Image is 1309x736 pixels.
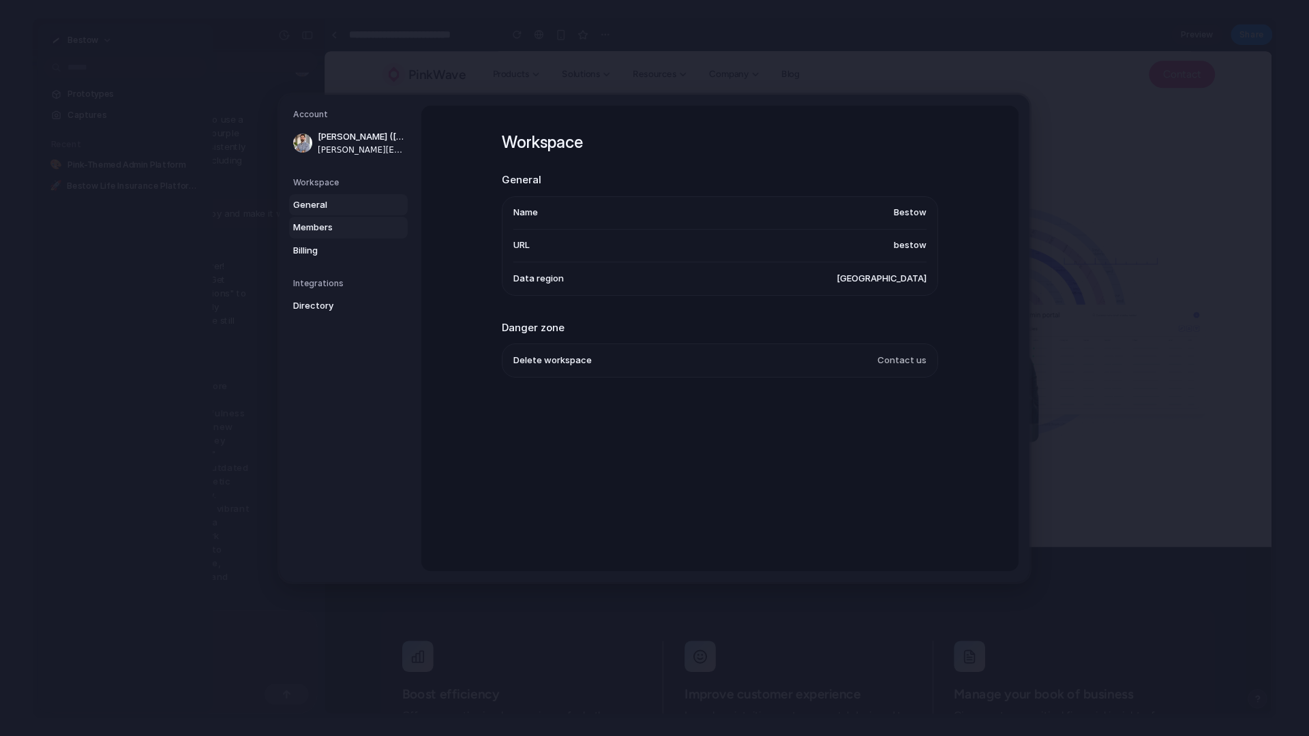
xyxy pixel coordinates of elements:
a: Directory [289,295,408,317]
span: bestow [894,239,927,253]
span: Members [293,221,380,234]
h2: Danger zone [502,320,938,336]
div: Administration [91,118,153,132]
text: PinkWave [88,16,149,33]
span: URL [513,239,530,253]
a: Billing [289,240,408,262]
div: Solutions [245,16,308,33]
h1: Workspace [502,130,938,155]
span: Data region [513,272,564,286]
a: General [289,194,408,216]
h5: Integrations [293,277,408,290]
h5: Account [293,108,408,121]
a: Contact [868,10,937,39]
a: [PERSON_NAME] ([PERSON_NAME])[PERSON_NAME][EMAIL_ADDRESS][PERSON_NAME][DOMAIN_NAME] [289,126,408,160]
span: Contact us [877,354,927,368]
h3: Boost efficiency [82,667,335,686]
span: [PERSON_NAME] ([PERSON_NAME]) [318,130,405,144]
h5: Workspace [293,177,408,189]
a: Members [289,217,408,239]
div: Resources [319,16,389,33]
span: Billing [293,244,380,258]
span: Name [513,206,538,220]
div: Company [400,16,464,33]
h3: Manage your book of business [663,667,916,686]
span: [PERSON_NAME][EMAIL_ADDRESS][PERSON_NAME][DOMAIN_NAME] [318,144,405,156]
p: Simplify pre- and post-issue servicing for both administrators and customers. [82,351,471,389]
div: Blog [481,18,500,31]
span: [GEOGRAPHIC_DATA] [837,272,927,286]
span: Bestow [894,206,927,220]
div: Resources [325,18,371,31]
span: General [293,198,380,212]
div: Company [405,18,447,31]
span: Delete workspace [513,354,592,368]
h3: Improve customer experience [379,667,618,686]
h2: General [502,172,938,188]
a: Let's connect [82,422,183,456]
div: Solutions [250,18,290,31]
div: Products [177,18,215,31]
div: Products [171,16,233,33]
span: Directory [293,299,380,313]
h1: TPA solutions so good, they practically administer themselves. [82,140,471,337]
